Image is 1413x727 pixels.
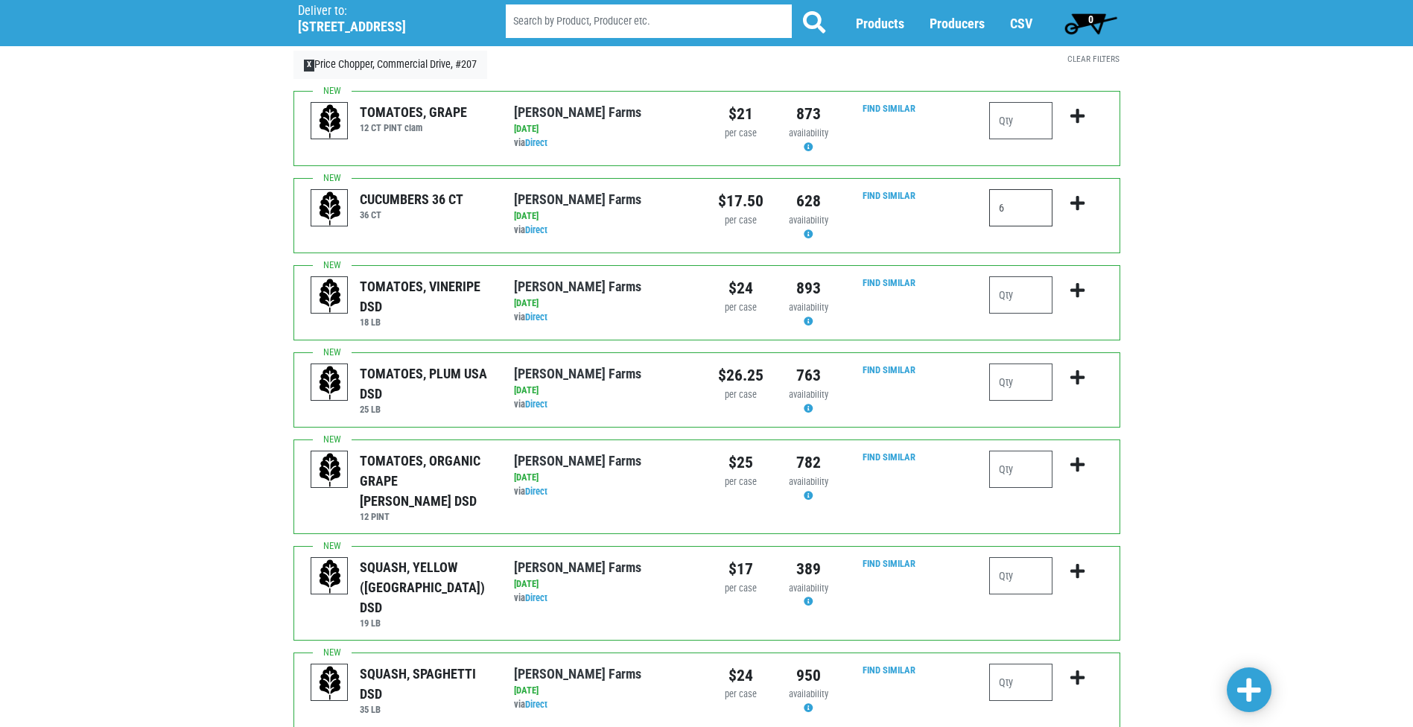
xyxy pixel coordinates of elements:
[718,363,763,387] div: $26.25
[930,16,985,31] a: Producers
[718,475,763,489] div: per case
[298,19,468,35] h5: [STREET_ADDRESS]
[718,102,763,126] div: $21
[989,363,1052,401] input: Qty
[718,276,763,300] div: $24
[514,666,641,682] a: [PERSON_NAME] Farms
[293,51,488,79] a: XPrice Chopper, Commercial Drive, #207
[789,688,828,699] span: availability
[514,398,695,412] div: via
[718,664,763,688] div: $24
[514,296,695,311] div: [DATE]
[514,485,695,499] div: via
[989,102,1052,139] input: Qty
[525,486,547,497] a: Direct
[525,399,547,410] a: Direct
[718,582,763,596] div: per case
[786,451,831,474] div: 782
[514,591,695,606] div: via
[514,136,695,150] div: via
[360,404,492,415] h6: 25 LB
[786,276,831,300] div: 893
[989,276,1052,314] input: Qty
[514,698,695,712] div: via
[863,558,915,569] a: Find Similar
[863,451,915,463] a: Find Similar
[514,191,641,207] a: [PERSON_NAME] Farms
[360,511,492,522] h6: 12 PINT
[311,103,349,140] img: placeholder-variety-43d6402dacf2d531de610a020419775a.svg
[789,127,828,139] span: availability
[1058,8,1124,38] a: 0
[514,223,695,238] div: via
[360,451,492,511] div: TOMATOES, ORGANIC GRAPE [PERSON_NAME] DSD
[789,302,828,313] span: availability
[311,277,349,314] img: placeholder-variety-43d6402dacf2d531de610a020419775a.svg
[514,366,641,381] a: [PERSON_NAME] Farms
[304,60,315,72] span: X
[514,471,695,485] div: [DATE]
[863,364,915,375] a: Find Similar
[525,699,547,710] a: Direct
[525,592,547,603] a: Direct
[360,557,492,618] div: SQUASH, YELLOW ([GEOGRAPHIC_DATA]) DSD
[718,301,763,315] div: per case
[311,364,349,401] img: placeholder-variety-43d6402dacf2d531de610a020419775a.svg
[718,127,763,141] div: per case
[786,189,831,213] div: 628
[311,190,349,227] img: placeholder-variety-43d6402dacf2d531de610a020419775a.svg
[718,214,763,228] div: per case
[718,557,763,581] div: $17
[786,664,831,688] div: 950
[856,16,904,31] a: Products
[989,451,1052,488] input: Qty
[514,577,695,591] div: [DATE]
[514,453,641,469] a: [PERSON_NAME] Farms
[360,664,492,704] div: SQUASH, SPAGHETTI DSD
[786,557,831,581] div: 389
[863,277,915,288] a: Find Similar
[525,311,547,323] a: Direct
[718,688,763,702] div: per case
[311,451,349,489] img: placeholder-variety-43d6402dacf2d531de610a020419775a.svg
[525,224,547,235] a: Direct
[789,582,828,594] span: availability
[989,664,1052,701] input: Qty
[360,704,492,715] h6: 35 LB
[360,189,463,209] div: CUCUMBERS 36 CT
[360,317,492,328] h6: 18 LB
[360,276,492,317] div: TOMATOES, VINERIPE DSD
[863,103,915,114] a: Find Similar
[360,618,492,629] h6: 19 LB
[514,209,695,223] div: [DATE]
[514,104,641,120] a: [PERSON_NAME] Farms
[514,384,695,398] div: [DATE]
[311,664,349,702] img: placeholder-variety-43d6402dacf2d531de610a020419775a.svg
[514,279,641,294] a: [PERSON_NAME] Farms
[298,4,468,19] p: Deliver to:
[789,215,828,226] span: availability
[514,559,641,575] a: [PERSON_NAME] Farms
[514,122,695,136] div: [DATE]
[1067,54,1120,64] a: Clear Filters
[360,122,467,133] h6: 12 CT PINT clam
[718,451,763,474] div: $25
[514,684,695,698] div: [DATE]
[506,4,792,38] input: Search by Product, Producer etc.
[789,476,828,487] span: availability
[863,190,915,201] a: Find Similar
[311,558,349,595] img: placeholder-variety-43d6402dacf2d531de610a020419775a.svg
[789,389,828,400] span: availability
[786,363,831,387] div: 763
[718,388,763,402] div: per case
[989,557,1052,594] input: Qty
[360,209,463,220] h6: 36 CT
[1088,13,1093,25] span: 0
[1010,16,1032,31] a: CSV
[718,189,763,213] div: $17.50
[360,363,492,404] div: TOMATOES, PLUM USA DSD
[863,664,915,676] a: Find Similar
[786,102,831,126] div: 873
